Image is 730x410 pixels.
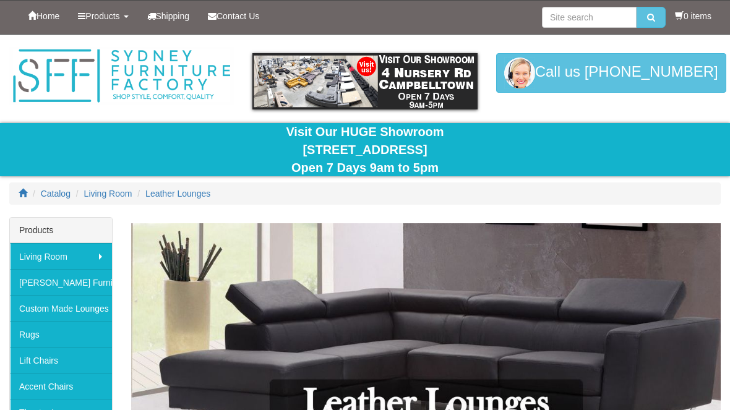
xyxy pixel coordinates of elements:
a: Contact Us [199,1,268,32]
li: 0 items [675,10,711,22]
div: Visit Our HUGE Showroom [STREET_ADDRESS] Open 7 Days 9am to 5pm [9,123,721,176]
img: showroom.gif [252,53,477,109]
a: Living Room [84,189,132,199]
a: Shipping [138,1,199,32]
input: Site search [542,7,637,28]
a: Accent Chairs [10,373,112,399]
div: Products [10,218,112,243]
span: Shipping [156,11,190,21]
a: Custom Made Lounges [10,295,112,321]
a: Catalog [41,189,71,199]
span: Products [85,11,119,21]
a: [PERSON_NAME] Furniture [10,269,112,295]
a: Lift Chairs [10,347,112,373]
a: Rugs [10,321,112,347]
a: Living Room [10,243,112,269]
span: Contact Us [217,11,259,21]
a: Home [19,1,69,32]
a: Leather Lounges [145,189,210,199]
a: Products [69,1,137,32]
span: Home [36,11,59,21]
img: Sydney Furniture Factory [9,47,234,105]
